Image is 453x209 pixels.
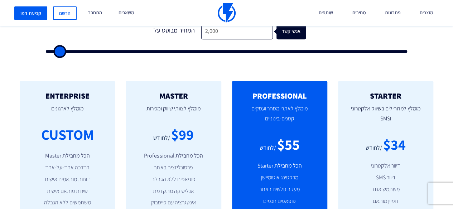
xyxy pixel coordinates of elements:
[243,100,317,134] p: מומלץ לאתרי מסחר ועסקים קטנים-בינוניים
[243,174,317,182] li: מרקטינג אוטומיישן
[260,144,276,152] div: /לחודש
[349,174,423,182] li: דיוור SMS
[136,91,210,100] h2: MASTER
[243,197,317,205] li: פופאפים חכמים
[277,134,300,155] div: $55
[243,91,317,100] h2: PROFESSIONAL
[383,134,406,155] div: $34
[243,185,317,194] li: מעקב גולשים באתר
[30,152,104,160] li: הכל מחבילת Master
[153,134,170,142] div: /לחודש
[243,162,317,170] li: הכל מחבילת Starter
[30,187,104,195] li: שירות מותאם אישית
[171,124,193,145] div: $99
[136,175,210,184] li: פופאפים ללא הגבלה
[349,162,423,170] li: דיוור אלקטרוני
[30,199,104,207] li: משתמשים ללא הגבלה
[30,175,104,184] li: דוחות מותאמים אישית
[41,124,94,145] div: CUSTOM
[136,152,210,160] li: הכל מחבילת Professional
[14,6,47,20] a: קביעת דמו
[349,197,423,205] li: דומיין מותאם
[136,199,210,207] li: אינטגרציה עם פייסבוק
[136,187,210,195] li: אנליטיקה מתקדמת
[148,23,201,39] div: המחיר מבוסס על
[30,91,104,100] h2: ENTERPRISE
[366,144,382,152] div: /לחודש
[349,91,423,100] h2: STARTER
[30,100,104,124] p: מומלץ לארגונים
[349,100,423,134] p: מומלץ למתחילים בשיווק אלקטרוני וSMS
[280,23,309,39] div: אנשי קשר
[53,6,77,20] a: הרשם
[136,100,210,124] p: מומלץ לצוותי שיווק ומכירות
[30,164,104,172] li: הדרכה אחד-על-אחד
[136,164,210,172] li: פרסונליזציה באתר
[349,185,423,194] li: משתמש אחד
